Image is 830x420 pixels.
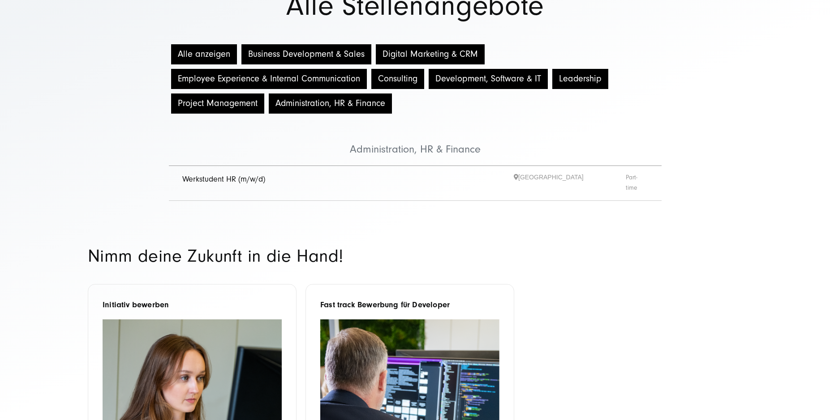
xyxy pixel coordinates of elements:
button: Development, Software & IT [429,69,548,89]
h6: Fast track Bewerbung für Developer [320,299,499,311]
button: Consulting [371,69,424,89]
button: Employee Experience & Internal Communication [171,69,367,89]
span: [GEOGRAPHIC_DATA] [514,173,626,194]
button: Alle anzeigen [171,44,237,64]
button: Administration, HR & Finance [269,93,392,114]
li: Administration, HR & Finance [169,116,662,166]
h6: Initiativ bewerben [103,299,282,311]
button: Project Management [171,93,264,114]
span: Part-time [626,173,648,194]
button: Digital Marketing & CRM [376,44,485,64]
h2: Nimm deine Zukunft in die Hand! [88,248,406,265]
button: Leadership [552,69,608,89]
a: Werkstudent HR (m/w/d) [182,174,265,184]
button: Business Development & Sales [241,44,371,64]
